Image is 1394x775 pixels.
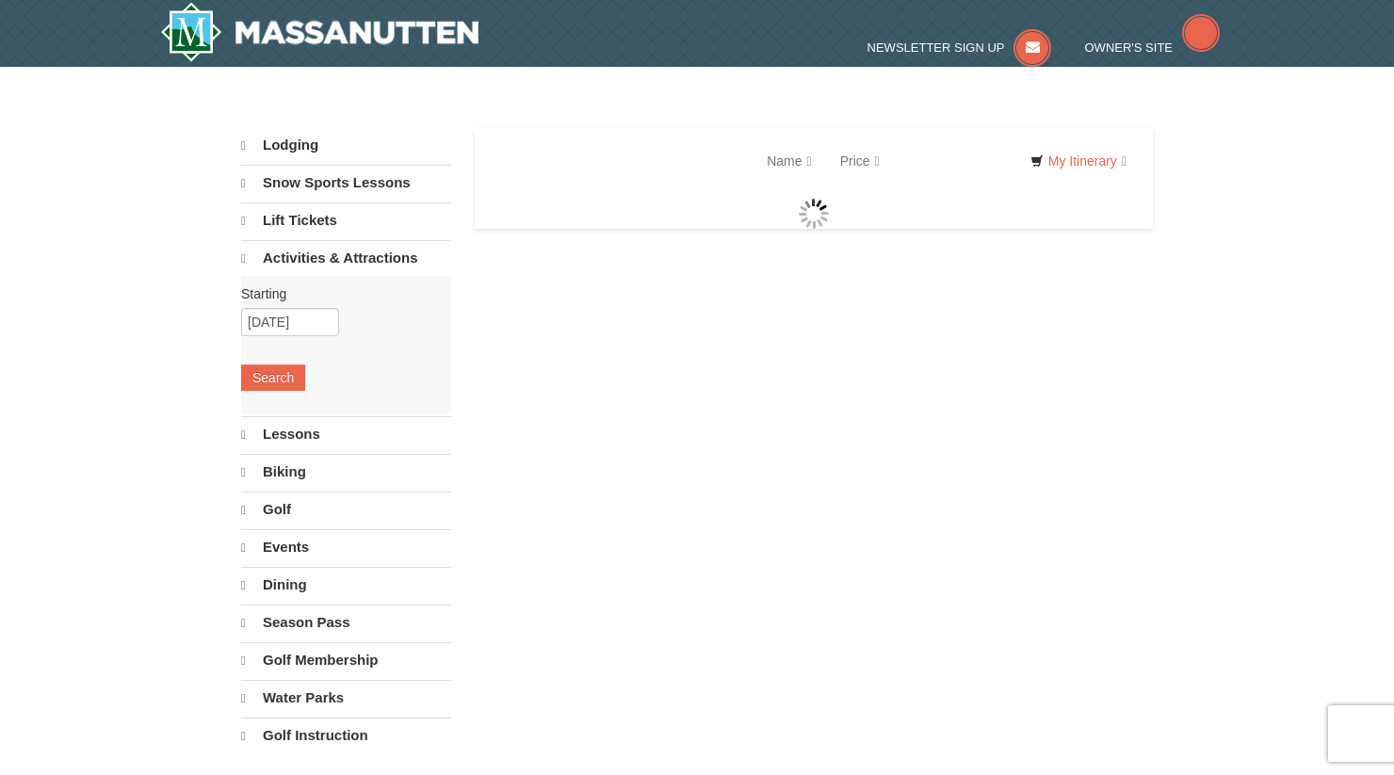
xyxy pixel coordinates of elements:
a: My Itinerary [1018,147,1139,175]
a: Biking [241,454,451,490]
button: Search [241,364,305,391]
a: Massanutten Resort [160,2,478,62]
a: Newsletter Sign Up [867,40,1052,55]
a: Owner's Site [1085,40,1221,55]
span: Newsletter Sign Up [867,40,1005,55]
a: Golf Membership [241,642,451,678]
a: Events [241,529,451,565]
span: Owner's Site [1085,40,1174,55]
img: wait gif [799,199,829,229]
a: Lessons [241,416,451,452]
a: Lift Tickets [241,202,451,238]
a: Snow Sports Lessons [241,165,451,201]
a: Golf [241,492,451,527]
a: Water Parks [241,680,451,716]
a: Golf Instruction [241,718,451,753]
a: Dining [241,567,451,603]
a: Activities & Attractions [241,240,451,276]
img: Massanutten Resort Logo [160,2,478,62]
a: Lodging [241,128,451,163]
a: Season Pass [241,605,451,640]
label: Starting [241,284,437,303]
a: Name [753,142,825,180]
a: Price [826,142,894,180]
